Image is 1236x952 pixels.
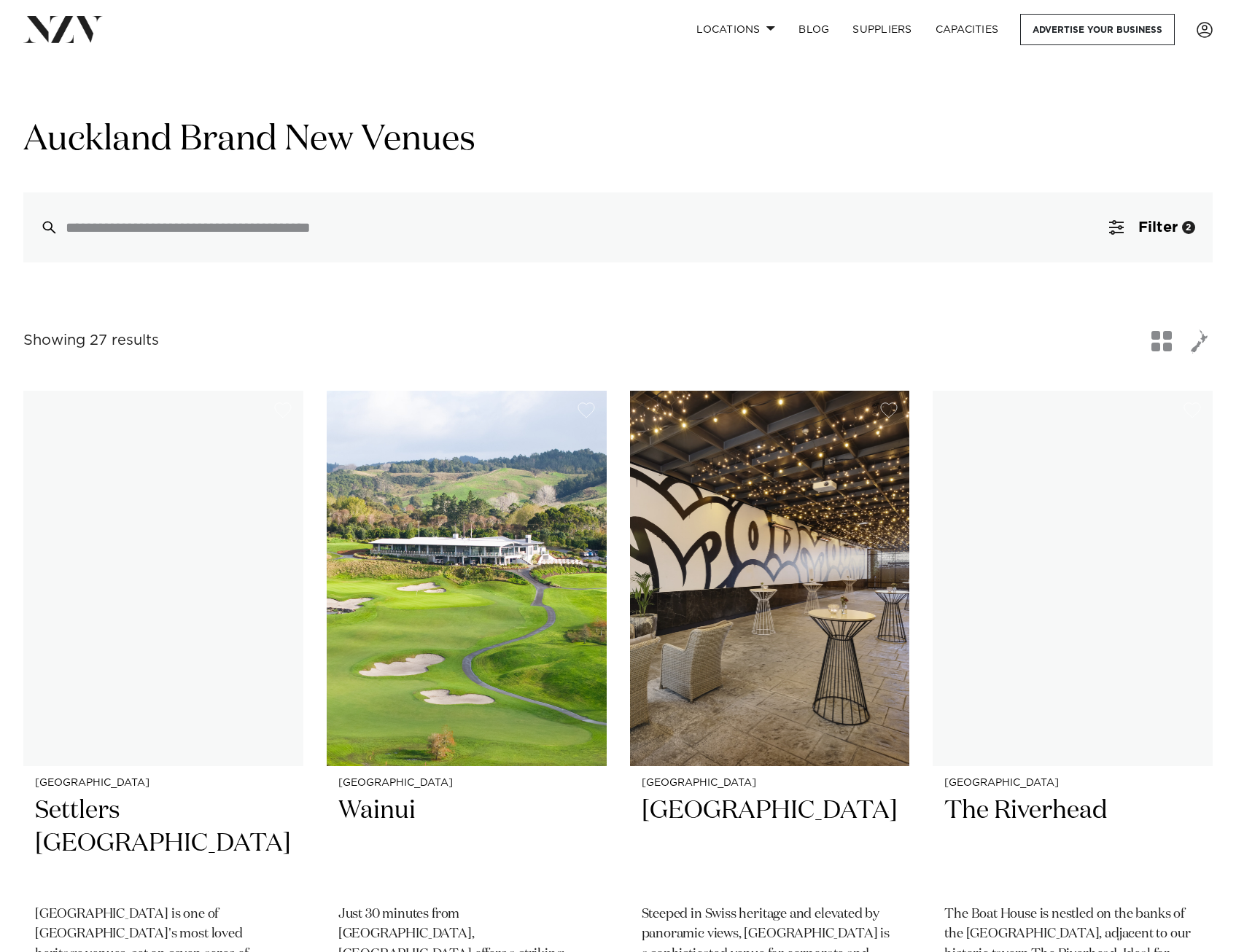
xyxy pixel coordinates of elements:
[841,14,923,45] a: SUPPLIERS
[944,778,1201,789] small: [GEOGRAPHIC_DATA]
[23,117,1213,163] h1: Auckland Brand New Venues
[787,14,841,45] a: BLOG
[1182,221,1195,234] div: 2
[1138,220,1178,235] span: Filter
[35,778,292,789] small: [GEOGRAPHIC_DATA]
[944,795,1201,893] h2: The Riverhead
[642,778,898,789] small: [GEOGRAPHIC_DATA]
[338,795,595,893] h2: Wainui
[642,795,898,893] h2: [GEOGRAPHIC_DATA]
[685,14,787,45] a: Locations
[338,778,595,789] small: [GEOGRAPHIC_DATA]
[1092,192,1213,262] button: Filter2
[1020,14,1175,45] a: Advertise your business
[924,14,1011,45] a: Capacities
[35,795,292,893] h2: Settlers [GEOGRAPHIC_DATA]
[23,16,103,42] img: nzv-logo.png
[23,329,159,352] div: Showing 27 results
